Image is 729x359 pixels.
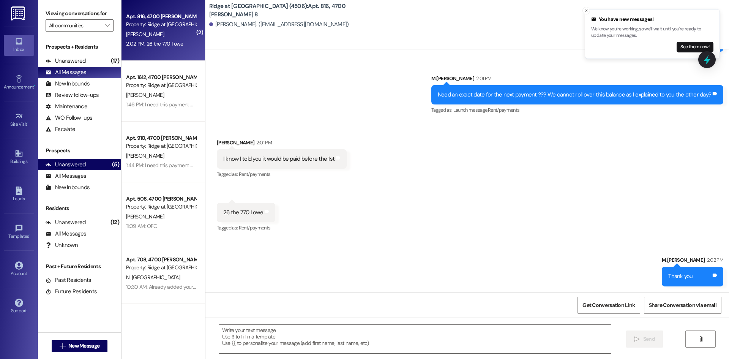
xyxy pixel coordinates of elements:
[4,184,34,205] a: Leads
[52,340,108,352] button: New Message
[126,134,196,142] div: Apt. 910, 4700 [PERSON_NAME] 9
[578,297,640,314] button: Get Conversation Link
[46,91,99,99] div: Review follow-ups
[126,13,196,21] div: Apt. 816, 4700 [PERSON_NAME] 8
[126,31,164,38] span: [PERSON_NAME]
[217,169,347,180] div: Tagged as:
[46,80,90,88] div: New Inbounds
[46,241,78,249] div: Unknown
[60,343,65,349] i: 
[582,301,635,309] span: Get Conversation Link
[254,139,271,147] div: 2:01 PM
[217,139,347,149] div: [PERSON_NAME]
[591,16,713,23] div: You have new messages!
[46,230,86,238] div: All Messages
[126,92,164,98] span: [PERSON_NAME]
[662,256,723,267] div: M.[PERSON_NAME]
[46,183,90,191] div: New Inbounds
[126,101,372,108] div: 1:46 PM: I need this payment made ASAP!!! Please come current my regional Is questioning your acc...
[705,256,723,264] div: 2:02 PM
[49,19,101,32] input: All communities
[126,283,247,290] div: 10:30 AM: Already added your notice,[PERSON_NAME]
[46,114,92,122] div: WO Follow-ups
[4,147,34,168] a: Buildings
[4,35,34,55] a: Inbox
[29,232,30,238] span: •
[38,263,121,270] div: Past + Future Residents
[126,152,164,159] span: [PERSON_NAME]
[582,7,590,14] button: Close toast
[4,296,34,317] a: Support
[453,107,488,113] span: Launch message ,
[46,172,86,180] div: All Messages
[474,74,491,82] div: 2:01 PM
[209,2,361,19] b: Ridge at [GEOGRAPHIC_DATA] (4506): Apt. 816, 4700 [PERSON_NAME] 8
[626,331,663,348] button: Send
[239,171,271,177] span: Rent/payments
[126,81,196,89] div: Property: Ridge at [GEOGRAPHIC_DATA] (4506)
[126,223,157,229] div: 11:09 AM: OFC
[46,161,86,169] div: Unanswered
[438,91,711,99] div: Need an exact date for the next payment ??? We cannot roll over this balance as I explained to yo...
[109,217,121,228] div: (12)
[126,274,180,281] span: N. [GEOGRAPHIC_DATA]
[38,147,121,155] div: Prospects
[38,43,121,51] div: Prospects + Residents
[223,209,263,217] div: 26 the 770 I owe
[46,288,97,296] div: Future Residents
[223,155,335,163] div: I know I told you it would be paid before the 1st
[677,42,713,52] button: See them now!
[109,55,121,67] div: (17)
[68,342,99,350] span: New Message
[431,104,723,115] div: Tagged as:
[27,120,28,126] span: •
[668,272,693,280] div: Thank you
[4,259,34,280] a: Account
[11,6,27,21] img: ResiDesk Logo
[126,203,196,211] div: Property: Ridge at [GEOGRAPHIC_DATA] (4506)
[110,159,121,171] div: (5)
[126,213,164,220] span: [PERSON_NAME]
[591,26,713,39] p: We know you're working, so we'll wait until you're ready to update your messages.
[126,73,196,81] div: Apt. 1612, 4700 [PERSON_NAME] 16
[46,57,86,65] div: Unanswered
[46,103,87,111] div: Maintenance
[217,222,275,233] div: Tagged as:
[488,107,520,113] span: Rent/payments
[126,40,183,47] div: 2:02 PM: 26 the 770 I owe
[126,21,196,28] div: Property: Ridge at [GEOGRAPHIC_DATA] (4506)
[126,142,196,150] div: Property: Ridge at [GEOGRAPHIC_DATA] (4506)
[126,195,196,203] div: Apt. 508, 4700 [PERSON_NAME] 5
[634,336,640,342] i: 
[649,301,716,309] span: Share Conversation via email
[698,336,704,342] i: 
[126,256,196,264] div: Apt. 708, 4700 [PERSON_NAME] 7
[431,74,723,85] div: M.[PERSON_NAME]
[644,297,721,314] button: Share Conversation via email
[643,335,655,343] span: Send
[38,204,121,212] div: Residents
[126,264,196,272] div: Property: Ridge at [GEOGRAPHIC_DATA] (4506)
[34,83,35,89] span: •
[4,222,34,242] a: Templates •
[239,225,271,231] span: Rent/payments
[105,22,109,28] i: 
[46,8,114,19] label: Viewing conversations for
[46,68,86,76] div: All Messages
[126,162,375,169] div: 1:44 PM: I need this payment made ASAP!!! Please come current my regional Is questioning your acc...
[209,21,349,28] div: [PERSON_NAME]. ([EMAIL_ADDRESS][DOMAIN_NAME])
[4,110,34,130] a: Site Visit •
[46,218,86,226] div: Unanswered
[46,276,92,284] div: Past Residents
[46,125,75,133] div: Escalate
